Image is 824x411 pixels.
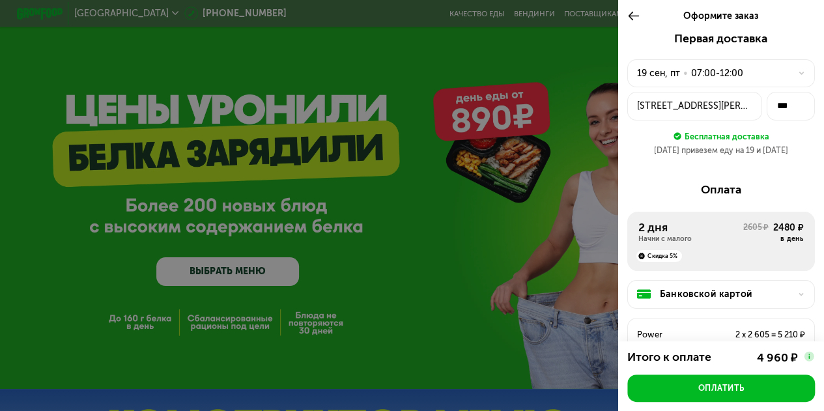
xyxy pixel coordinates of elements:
span: Оформите заказ [683,10,758,21]
div: Начни с малого [638,234,743,244]
div: Банковской картой [660,287,791,301]
div: 2 дня [638,221,743,234]
div: • [683,66,688,80]
div: в день [773,234,803,244]
div: Оплата [627,183,815,197]
div: Скидка 5% [636,250,682,262]
div: 07:00-12:00 [691,66,743,80]
div: 19 сен, пт [637,66,680,80]
div: Итого к оплате [627,350,730,365]
div: Оплатить [698,382,744,394]
div: 4 960 ₽ [757,351,798,365]
div: [STREET_ADDRESS][PERSON_NAME] [637,99,752,113]
div: [DATE] привезем еду на 19 и [DATE] [627,145,815,156]
div: 2 x 2 605 = 5 210 ₽ [704,328,805,341]
div: Первая доставка [627,32,815,46]
button: Оплатить [627,375,815,402]
button: [STREET_ADDRESS][PERSON_NAME] [627,92,762,120]
div: Power [637,328,704,341]
div: 2605 ₽ [743,221,769,243]
div: 2480 ₽ [773,221,803,234]
div: Бесплатная доставка [685,130,769,142]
